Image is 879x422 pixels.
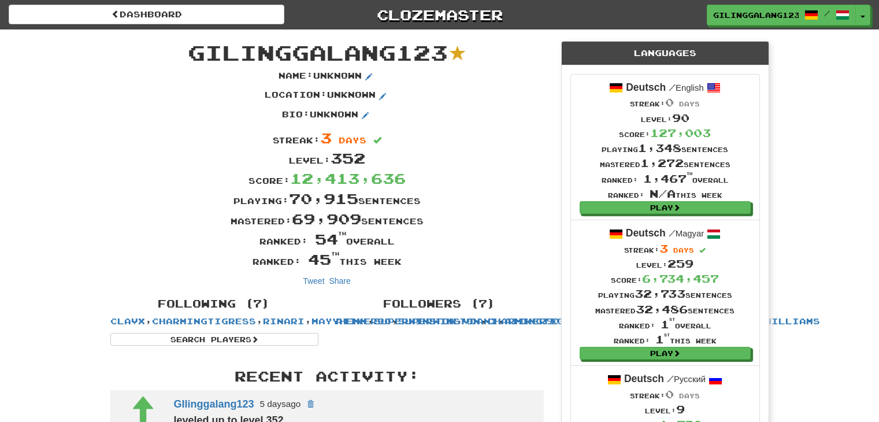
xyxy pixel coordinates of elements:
[265,89,390,103] p: Location : Unknown
[487,316,591,326] a: CharmingTigress
[110,369,544,384] h3: Recent Activity:
[751,316,820,326] a: pdwilliams
[669,317,675,321] sup: st
[308,250,339,268] span: 45
[580,347,751,360] a: Play
[650,127,711,139] span: 127,003
[595,271,735,286] div: Score:
[643,172,692,185] span: 1,467
[600,95,730,110] div: Streak:
[174,398,254,409] a: GIlinggalang123
[640,157,684,169] span: 1,272
[320,129,332,146] span: 3
[152,316,256,326] a: CharmingTigress
[102,249,552,269] div: Ranked: this week
[638,142,681,154] span: 1,348
[260,399,301,409] small: 5 days ago
[338,231,346,236] sup: th
[279,70,376,84] p: Name : Unknown
[667,375,706,384] small: Русский
[580,201,751,214] a: Play
[102,209,552,229] div: Mastered: sentences
[635,287,685,300] span: 32,733
[595,302,735,317] div: Mastered sentences
[9,5,284,24] a: Dashboard
[626,82,666,93] strong: Deutsch
[636,303,688,316] span: 32,486
[664,333,670,337] sup: st
[600,156,730,171] div: Mastered sentences
[600,125,730,140] div: Score:
[665,388,674,401] span: 0
[667,373,674,384] span: /
[110,316,145,326] a: clavx
[707,5,856,25] a: GIlinggalang123 /
[102,229,552,249] div: Ranked: overall
[600,171,730,186] div: Ranked: overall
[110,298,318,310] h4: Following (7)
[713,10,799,20] span: GIlinggalang123
[626,227,666,239] strong: Deutsch
[188,40,448,65] span: GIlinggalang123
[102,148,552,168] div: Level:
[669,229,704,238] small: Magyar
[600,140,730,156] div: Playing sentences
[655,333,670,346] span: 1
[102,128,552,148] div: Streak:
[672,112,689,124] span: 90
[263,316,305,326] a: Rinari
[673,246,694,254] span: days
[289,190,358,207] span: 70,915
[336,298,544,310] h4: Followers (7)
[595,241,735,256] div: Streak:
[331,251,339,257] sup: th
[600,186,730,201] div: Ranked: this week
[329,276,350,286] a: Share
[110,333,318,346] a: Search Players
[608,387,722,402] div: Streak:
[667,257,693,270] span: 259
[562,42,769,65] div: Languages
[302,5,577,25] a: Clozemaster
[336,316,391,326] a: atiker90
[595,317,735,332] div: Ranked: overall
[102,168,552,188] div: Score:
[290,169,406,187] span: 12,413,636
[642,272,719,285] span: 6,734,457
[679,392,700,399] span: days
[687,172,692,176] sup: th
[282,109,372,123] p: Bio : Unknown
[608,402,722,417] div: Level:
[669,83,704,92] small: English
[676,403,685,416] span: 9
[292,210,361,227] span: 69,909
[339,135,366,145] span: days
[665,96,674,109] span: 0
[102,293,327,346] div: , , , , , ,
[624,373,664,384] strong: Deutsch
[595,256,735,271] div: Level:
[315,230,346,247] span: 54
[398,316,480,326] a: superwinston
[669,228,676,238] span: /
[595,332,735,347] div: Ranked: this week
[650,187,676,200] span: N/A
[824,9,830,17] span: /
[600,110,730,125] div: Level:
[327,293,552,327] div: , , , , , ,
[331,149,365,166] span: 352
[595,286,735,301] div: Playing sentences
[699,247,706,254] span: Streak includes today.
[669,82,676,92] span: /
[661,318,675,331] span: 1
[659,242,668,255] span: 3
[679,100,700,108] span: days
[102,188,552,209] div: Playing: sentences
[311,316,367,326] a: MAYYHEMM
[303,276,324,286] a: Tweet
